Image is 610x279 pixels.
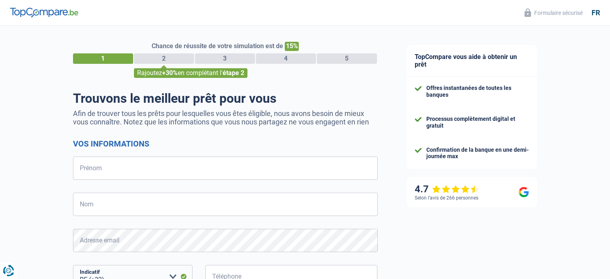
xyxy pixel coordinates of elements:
[426,116,529,129] div: Processus complètement digital et gratuit
[415,195,478,201] div: Selon l’avis de 266 personnes
[195,53,255,64] div: 3
[426,85,529,98] div: Offres instantanées de toutes les banques
[285,42,299,51] span: 15%
[73,91,378,106] h1: Trouvons le meilleur prêt pour vous
[256,53,316,64] div: 4
[73,53,133,64] div: 1
[407,45,537,77] div: TopCompare vous aide à obtenir un prêt
[426,147,529,160] div: Confirmation de la banque en une demi-journée max
[415,183,479,195] div: 4.7
[592,8,600,17] div: fr
[162,69,178,77] span: +30%
[134,68,247,78] div: Rajoutez en complétant l'
[223,69,244,77] span: étape 2
[10,8,78,17] img: TopCompare Logo
[152,42,283,50] span: Chance de réussite de votre simulation est de
[317,53,377,64] div: 5
[520,6,588,19] button: Formulaire sécurisé
[73,139,378,149] h2: Vos informations
[134,53,194,64] div: 2
[73,109,378,126] p: Afin de trouver tous les prêts pour lesquelles vous êtes éligible, nous avons besoin de mieux vou...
